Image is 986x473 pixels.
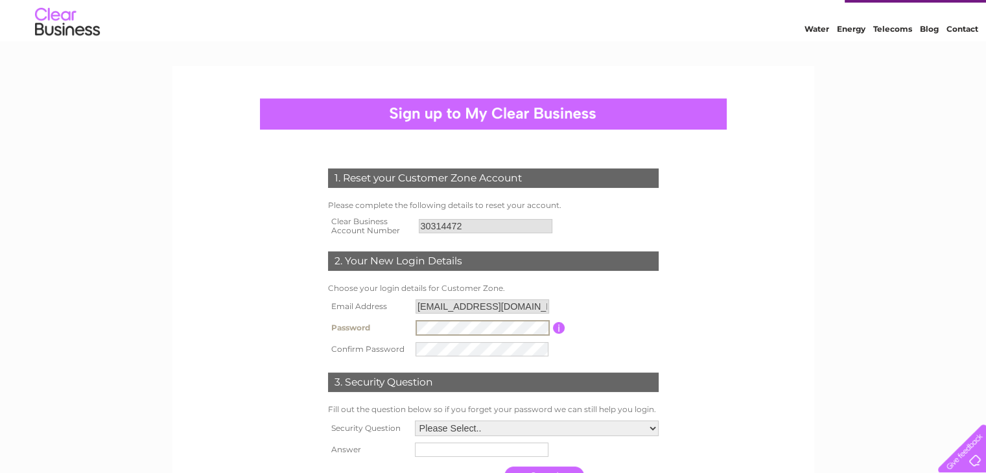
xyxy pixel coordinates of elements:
[553,322,565,334] input: Information
[325,198,662,213] td: Please complete the following details to reset your account.
[873,55,912,65] a: Telecoms
[325,439,412,460] th: Answer
[946,55,978,65] a: Contact
[328,168,659,188] div: 1. Reset your Customer Zone Account
[325,339,412,360] th: Confirm Password
[325,417,412,439] th: Security Question
[325,296,412,317] th: Email Address
[187,7,800,63] div: Clear Business is a trading name of Verastar Limited (registered in [GEOGRAPHIC_DATA] No. 3667643...
[325,402,662,417] td: Fill out the question below so if you forget your password we can still help you login.
[742,6,831,23] a: 0333 014 3131
[325,213,416,239] th: Clear Business Account Number
[34,34,100,73] img: logo.png
[328,373,659,392] div: 3. Security Question
[325,281,662,296] td: Choose your login details for Customer Zone.
[837,55,865,65] a: Energy
[328,251,659,271] div: 2. Your New Login Details
[920,55,939,65] a: Blog
[804,55,829,65] a: Water
[325,317,412,339] th: Password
